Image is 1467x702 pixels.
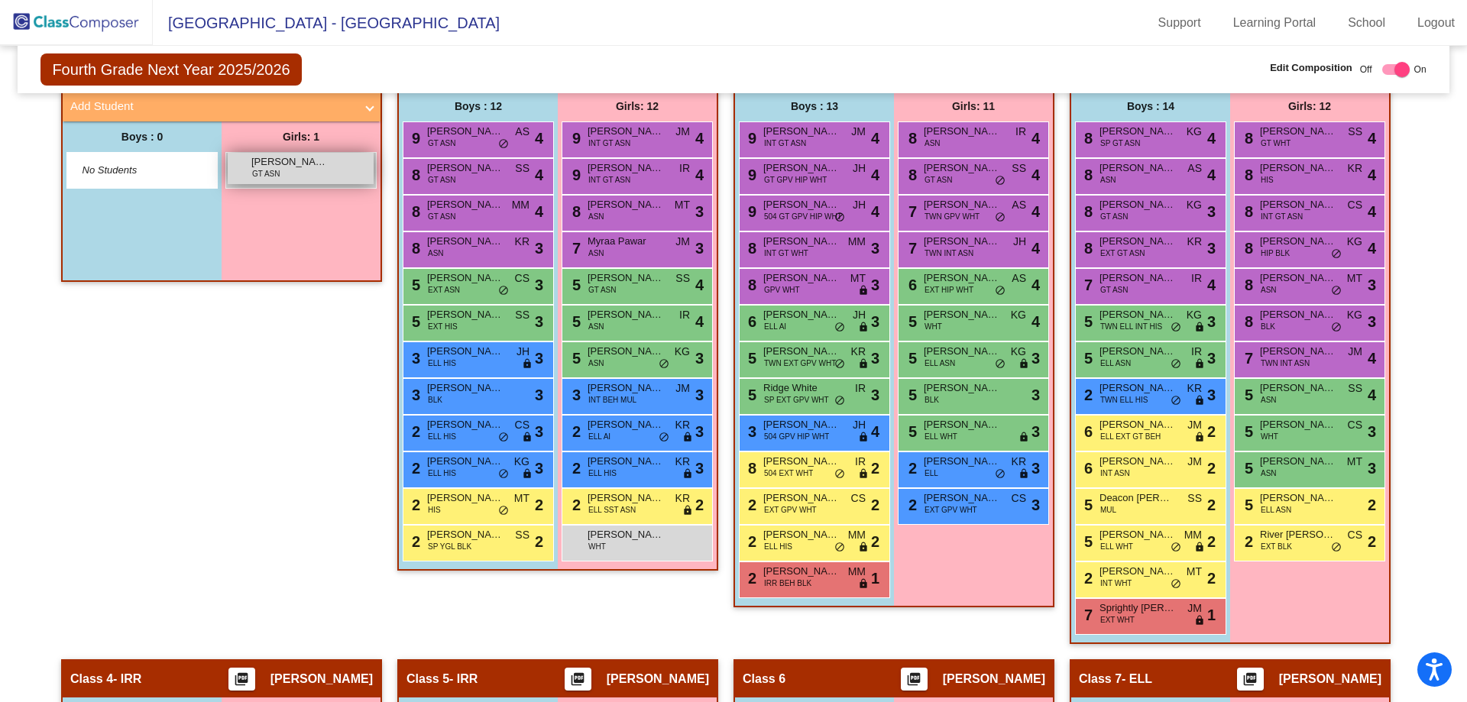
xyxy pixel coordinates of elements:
[905,350,917,367] span: 5
[995,212,1006,224] span: do_not_disturb_alt
[763,380,840,396] span: Ridge White
[1348,380,1362,396] span: SS
[744,313,756,330] span: 6
[568,313,581,330] span: 5
[568,350,581,367] span: 5
[428,211,456,222] span: GT ASN
[428,357,456,369] span: ELL HIS
[925,211,980,222] span: TWN GPV WHT
[408,240,420,257] span: 8
[764,174,827,186] span: GT GPV HIP WHT
[1261,137,1291,149] span: GT WHT
[763,270,840,286] span: [PERSON_NAME]
[695,163,704,186] span: 4
[1012,197,1026,213] span: AS
[1187,160,1202,176] span: AS
[1146,11,1213,35] a: Support
[675,270,690,286] span: SS
[588,174,630,186] span: INT GT ASN
[558,91,717,121] div: Girls: 12
[1261,247,1290,259] span: HIP BLK
[1207,310,1216,333] span: 3
[1207,383,1216,406] span: 3
[1260,270,1336,286] span: [PERSON_NAME]
[853,307,866,323] span: JH
[763,124,840,139] span: [PERSON_NAME] Marineni
[871,237,879,260] span: 3
[1241,671,1259,693] mat-icon: picture_as_pdf
[1080,240,1093,257] span: 8
[1080,130,1093,147] span: 8
[1080,167,1093,183] span: 8
[588,417,664,432] span: [PERSON_NAME]
[675,417,690,433] span: KR
[588,307,664,322] span: [PERSON_NAME]
[1347,270,1362,286] span: MT
[1230,91,1389,121] div: Girls: 12
[1194,358,1205,370] span: lock
[855,380,866,396] span: IR
[1241,167,1253,183] span: 8
[871,200,879,223] span: 4
[905,671,923,693] mat-icon: picture_as_pdf
[834,395,845,407] span: do_not_disturb_alt
[675,380,690,396] span: JM
[588,124,664,139] span: [PERSON_NAME]
[1241,203,1253,220] span: 8
[1241,277,1253,293] span: 8
[1031,163,1040,186] span: 4
[1261,284,1277,296] span: ASN
[588,197,664,212] span: [PERSON_NAME]
[1099,344,1176,359] span: [PERSON_NAME] Prisona
[515,124,529,140] span: AS
[1191,344,1202,360] span: IR
[744,167,756,183] span: 9
[695,310,704,333] span: 4
[408,277,420,293] span: 5
[763,417,840,432] span: [PERSON_NAME]
[1099,160,1176,176] span: [PERSON_NAME]
[1221,11,1329,35] a: Learning Portal
[427,380,504,396] span: [PERSON_NAME]
[924,380,1000,396] span: [PERSON_NAME]
[744,350,756,367] span: 5
[764,284,800,296] span: GPV WHT
[1261,211,1303,222] span: INT GT ASN
[588,234,664,249] span: Myraa Pawar
[40,53,301,86] span: Fourth Grade Next Year 2025/2026
[428,394,442,406] span: BLK
[1099,270,1176,286] span: [PERSON_NAME]
[925,394,939,406] span: BLK
[535,310,543,333] span: 3
[588,394,636,406] span: INT BEH MUL
[1260,124,1336,139] span: [PERSON_NAME]
[588,270,664,286] span: [PERSON_NAME]
[924,344,1000,359] span: [PERSON_NAME]
[399,91,558,121] div: Boys : 12
[408,313,420,330] span: 5
[1100,211,1129,222] span: GT ASN
[764,394,829,406] span: SP EXT GPV WHT
[1099,307,1176,322] span: [PERSON_NAME]
[535,163,543,186] span: 4
[1260,380,1336,396] span: [PERSON_NAME]
[1368,347,1376,370] span: 4
[763,344,840,359] span: [PERSON_NAME]
[222,121,381,152] div: Girls: 1
[408,203,420,220] span: 8
[588,160,664,176] span: [PERSON_NAME]
[1031,273,1040,296] span: 4
[1207,273,1216,296] span: 4
[1031,310,1040,333] span: 4
[1360,63,1372,76] span: Off
[858,322,869,334] span: lock
[588,380,664,396] span: [PERSON_NAME]
[228,668,255,691] button: Print Students Details
[744,387,756,403] span: 5
[1071,91,1230,121] div: Boys : 14
[744,130,756,147] span: 9
[408,350,420,367] span: 3
[925,357,955,369] span: ELL ASN
[1194,322,1205,334] span: lock
[1260,234,1336,249] span: [PERSON_NAME]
